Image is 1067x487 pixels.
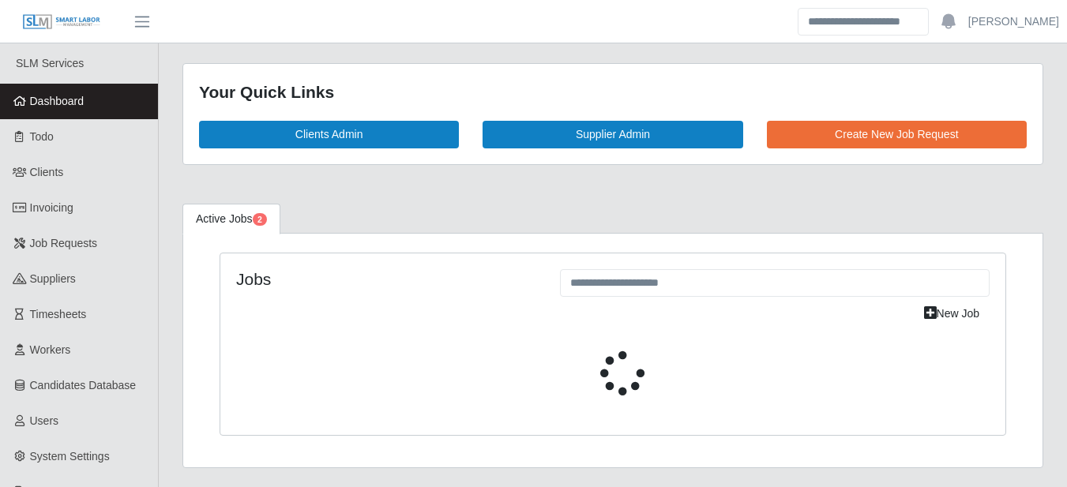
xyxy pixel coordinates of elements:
div: Your Quick Links [199,80,1027,105]
span: Suppliers [30,272,76,285]
span: Clients [30,166,64,178]
a: New Job [914,300,990,328]
span: SLM Services [16,57,84,69]
span: Timesheets [30,308,87,320]
a: [PERSON_NAME] [968,13,1059,30]
a: Create New Job Request [767,121,1027,148]
a: Supplier Admin [483,121,742,148]
span: Pending Jobs [253,213,267,226]
a: Active Jobs [182,204,280,234]
img: SLM Logo [22,13,101,31]
span: System Settings [30,450,110,463]
span: Dashboard [30,95,85,107]
span: Candidates Database [30,379,137,391]
span: Users [30,414,59,427]
span: Job Requests [30,237,98,249]
span: Workers [30,343,71,356]
input: Search [798,8,929,36]
span: Todo [30,130,54,143]
h4: Jobs [236,269,536,289]
a: Clients Admin [199,121,459,148]
span: Invoicing [30,201,73,214]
